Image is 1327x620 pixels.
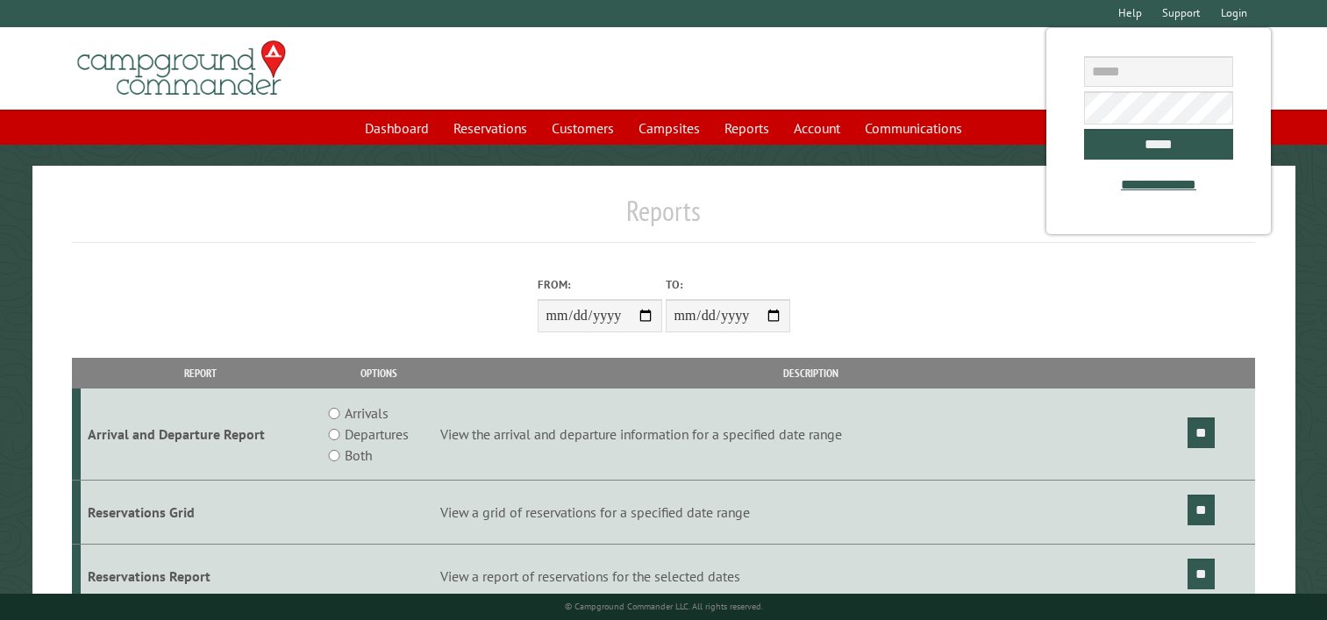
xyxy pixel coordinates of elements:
label: From: [538,276,662,293]
td: Arrival and Departure Report [81,388,321,481]
a: Account [783,111,851,145]
a: Customers [541,111,624,145]
label: Both [345,445,372,466]
label: Departures [345,424,409,445]
h1: Reports [72,194,1255,242]
a: Dashboard [354,111,439,145]
td: View a report of reservations for the selected dates [438,545,1185,609]
a: Communications [854,111,973,145]
td: View the arrival and departure information for a specified date range [438,388,1185,481]
td: View a grid of reservations for a specified date range [438,481,1185,545]
img: Campground Commander [72,34,291,103]
a: Reservations [443,111,538,145]
th: Options [321,358,438,388]
a: Campsites [628,111,710,145]
label: Arrivals [345,403,389,424]
label: To: [666,276,790,293]
th: Report [81,358,321,388]
a: Reports [714,111,780,145]
td: Reservations Grid [81,481,321,545]
th: Description [438,358,1185,388]
td: Reservations Report [81,545,321,609]
small: © Campground Commander LLC. All rights reserved. [565,601,763,612]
